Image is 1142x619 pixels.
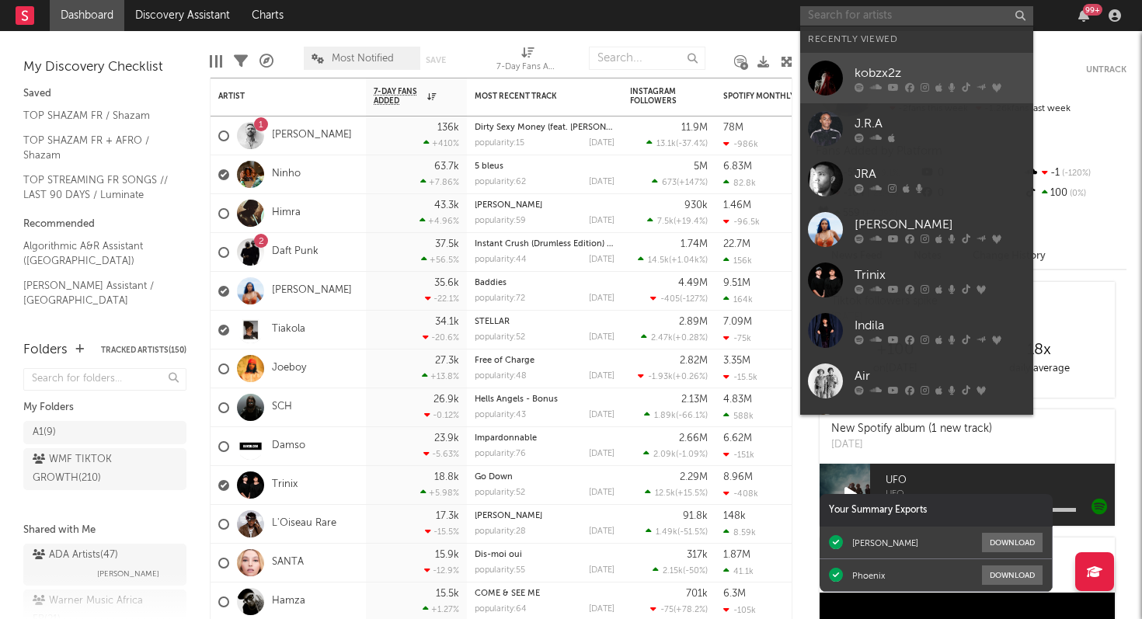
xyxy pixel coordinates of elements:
[589,217,615,225] div: [DATE]
[272,478,298,492] a: Trinix
[475,589,615,598] div: COME & SEE ME
[272,207,301,220] a: Himra
[723,123,743,133] div: 78M
[641,332,708,343] div: ( )
[424,565,459,576] div: -12.9 %
[589,489,615,497] div: [DATE]
[475,333,525,342] div: popularity: 52
[210,39,222,84] div: Edit Columns
[272,129,352,142] a: [PERSON_NAME]
[656,140,676,148] span: 13.1k
[800,255,1033,305] a: Trinix
[425,527,459,537] div: -15.5 %
[475,589,540,598] a: COME & SEE ME
[475,240,699,249] a: Instant Crush (Drumless Edition) (feat. [PERSON_NAME])
[662,179,677,187] span: 673
[589,411,615,419] div: [DATE]
[852,570,885,581] div: Phoenix
[475,92,591,101] div: Most Recent Track
[272,168,301,181] a: Ninho
[723,589,746,599] div: 6.3M
[677,489,705,498] span: +15.5 %
[630,87,684,106] div: Instagram Followers
[855,215,1025,234] div: [PERSON_NAME]
[475,395,615,404] div: Hells Angels - Bonus
[723,527,756,537] div: 8.59k
[589,294,615,303] div: [DATE]
[434,433,459,443] div: 23.9k
[420,177,459,187] div: +7.86 %
[679,179,705,187] span: +147 %
[678,450,705,459] span: -1.09 %
[656,528,677,537] span: 1.49k
[646,138,708,148] div: ( )
[886,471,1115,490] span: UFO
[831,437,992,453] div: [DATE]
[420,216,459,226] div: +4.96 %
[475,178,526,186] div: popularity: 62
[422,371,459,381] div: +13.8 %
[475,512,542,520] a: [PERSON_NAME]
[23,341,68,360] div: Folders
[436,589,459,599] div: 15.5k
[723,317,752,327] div: 7.09M
[638,255,708,265] div: ( )
[272,595,305,608] a: Hamza
[686,589,708,599] div: 701k
[23,85,186,103] div: Saved
[423,449,459,459] div: -5.63 %
[589,256,615,264] div: [DATE]
[676,606,705,614] span: +78.2 %
[723,489,758,499] div: -408k
[437,123,459,133] div: 136k
[475,139,524,148] div: popularity: 15
[272,401,292,414] a: SCH
[723,178,756,188] div: 82.8k
[589,178,615,186] div: [DATE]
[475,356,615,365] div: Free of Charge
[723,450,754,460] div: -151k
[589,372,615,381] div: [DATE]
[678,140,705,148] span: -37.4 %
[421,255,459,265] div: +56.5 %
[680,528,705,537] span: -51.5 %
[23,521,186,540] div: Shared with Me
[663,567,683,576] span: 2.15k
[234,39,248,84] div: Filters
[97,565,159,583] span: [PERSON_NAME]
[1083,4,1102,16] div: 99 +
[475,473,513,482] a: Go Down
[886,490,1115,499] span: UFO
[23,238,171,270] a: Algorithmic A&R Assistant ([GEOGRAPHIC_DATA])
[808,30,1025,49] div: Recently Viewed
[678,278,708,288] div: 4.49M
[374,87,423,106] span: 7-Day Fans Added
[436,511,459,521] div: 17.3k
[723,294,753,304] div: 164k
[652,177,708,187] div: ( )
[820,494,1053,527] div: Your Summary Exports
[655,489,675,498] span: 12.5k
[218,92,335,101] div: Artist
[723,239,750,249] div: 22.7M
[654,412,676,420] span: 1.89k
[475,201,542,210] a: [PERSON_NAME]
[23,368,186,391] input: Search for folders...
[23,421,186,444] a: A1(9)
[650,294,708,304] div: ( )
[589,333,615,342] div: [DATE]
[687,550,708,560] div: 317k
[589,605,615,614] div: [DATE]
[475,434,537,443] a: Impardonnable
[1023,163,1126,183] div: -1
[272,517,336,530] a: L'Oiseau Rare
[475,318,615,326] div: STELLAR
[723,333,751,343] div: -75k
[660,606,674,614] span: -75
[332,54,394,64] span: Most Notified
[967,341,1111,360] div: 18 x
[475,201,615,210] div: LIL WAYNE
[685,567,705,576] span: -50 %
[475,434,615,443] div: Impardonnable
[101,346,186,354] button: Tracked Artists(150)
